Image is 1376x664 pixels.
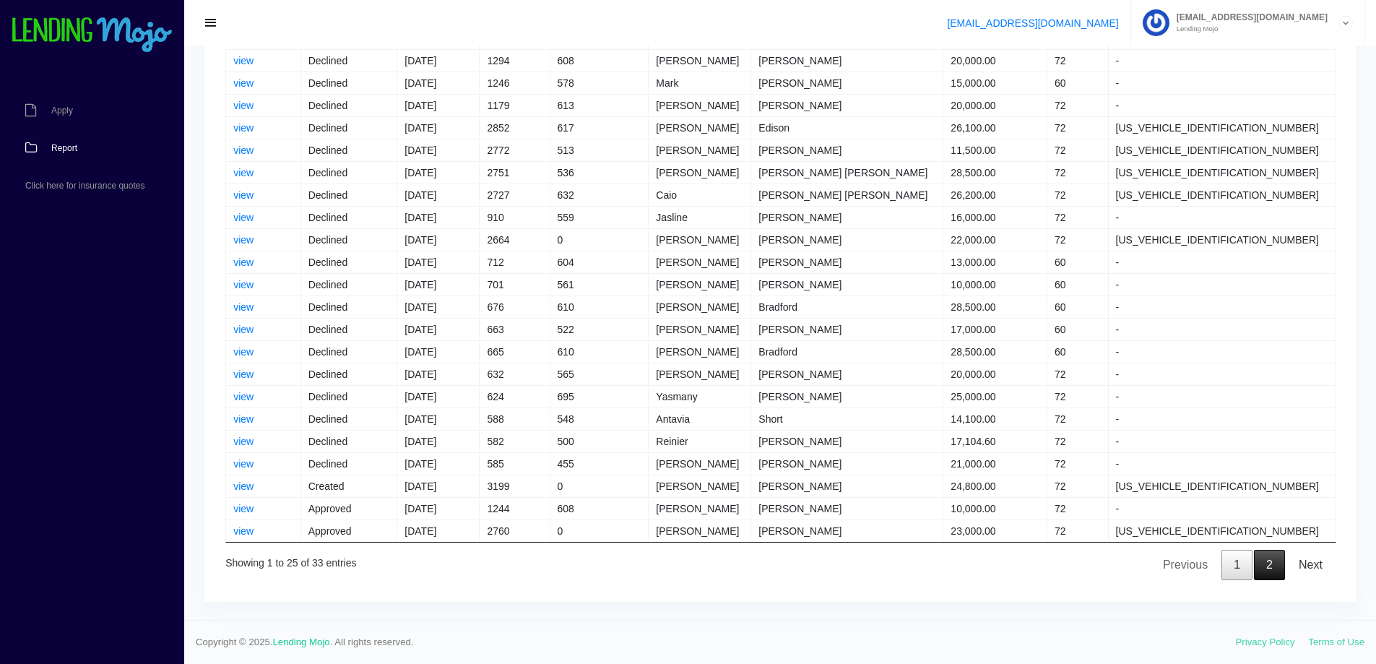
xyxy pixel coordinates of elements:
td: [PERSON_NAME] [649,475,751,497]
a: view [233,346,254,358]
td: 2760 [480,519,550,542]
td: [PERSON_NAME] [649,497,751,519]
td: 695 [550,385,649,408]
td: [DATE] [397,296,480,318]
td: Reinier [649,430,751,452]
td: 60 [1047,340,1109,363]
td: 20,000.00 [943,49,1047,72]
td: [DATE] [397,273,480,296]
td: [PERSON_NAME] [649,296,751,318]
td: 17,104.60 [943,430,1047,452]
td: 2664 [480,228,550,251]
td: [PERSON_NAME] [PERSON_NAME] [751,161,943,184]
td: [PERSON_NAME] [649,340,751,363]
a: Terms of Use [1308,637,1364,647]
td: 712 [480,251,550,273]
td: - [1109,430,1336,452]
td: 20,000.00 [943,94,1047,116]
td: 632 [480,363,550,385]
a: view [233,301,254,313]
td: [PERSON_NAME] [649,49,751,72]
a: view [233,256,254,268]
a: view [233,77,254,89]
a: view [233,212,254,223]
td: - [1109,497,1336,519]
td: 72 [1047,430,1109,452]
td: 72 [1047,408,1109,430]
td: [PERSON_NAME] [751,385,943,408]
td: Edison [751,116,943,139]
td: [PERSON_NAME] [751,363,943,385]
td: [US_VEHICLE_IDENTIFICATION_NUMBER] [1109,161,1336,184]
td: Short [751,408,943,430]
td: [PERSON_NAME] [649,251,751,273]
td: [PERSON_NAME] [751,251,943,273]
td: 608 [550,49,649,72]
td: [PERSON_NAME] [649,273,751,296]
td: 72 [1047,385,1109,408]
td: 60 [1047,72,1109,94]
a: view [233,436,254,447]
td: - [1109,206,1336,228]
td: 72 [1047,94,1109,116]
td: [DATE] [397,94,480,116]
td: 0 [550,519,649,542]
td: 26,100.00 [943,116,1047,139]
td: 72 [1047,184,1109,206]
td: Created [301,475,398,497]
td: 2772 [480,139,550,161]
td: Antavia [649,408,751,430]
td: Declined [301,94,398,116]
a: view [233,189,254,201]
td: 21,000.00 [943,452,1047,475]
td: 500 [550,430,649,452]
td: - [1109,363,1336,385]
td: [US_VEHICLE_IDENTIFICATION_NUMBER] [1109,228,1336,251]
td: 22,000.00 [943,228,1047,251]
span: Click here for insurance quotes [25,181,144,190]
td: Declined [301,430,398,452]
td: Bradford [751,340,943,363]
td: Yasmany [649,385,751,408]
td: - [1109,452,1336,475]
td: 10,000.00 [943,497,1047,519]
td: [PERSON_NAME] [649,161,751,184]
td: 72 [1047,228,1109,251]
td: Declined [301,72,398,94]
td: - [1109,72,1336,94]
td: - [1109,49,1336,72]
td: [DATE] [397,161,480,184]
td: [US_VEHICLE_IDENTIFICATION_NUMBER] [1109,139,1336,161]
td: [DATE] [397,72,480,94]
td: [DATE] [397,519,480,542]
a: view [233,234,254,246]
td: Declined [301,318,398,340]
a: view [233,480,254,492]
td: 561 [550,273,649,296]
td: 455 [550,452,649,475]
img: logo-small.png [11,17,173,53]
td: 632 [550,184,649,206]
span: Report [51,144,77,152]
td: [PERSON_NAME] [649,452,751,475]
a: view [233,525,254,537]
td: Caio [649,184,751,206]
td: [DATE] [397,340,480,363]
td: 72 [1047,139,1109,161]
td: 72 [1047,161,1109,184]
td: [PERSON_NAME] [751,318,943,340]
td: 16,000.00 [943,206,1047,228]
td: [DATE] [397,184,480,206]
td: [PERSON_NAME] [649,363,751,385]
a: view [233,279,254,290]
a: [EMAIL_ADDRESS][DOMAIN_NAME] [947,17,1118,29]
td: [DATE] [397,452,480,475]
td: 588 [480,408,550,430]
small: Lending Mojo [1169,25,1328,33]
td: 25,000.00 [943,385,1047,408]
a: Previous [1151,550,1220,580]
td: 585 [480,452,550,475]
td: [DATE] [397,139,480,161]
td: 522 [550,318,649,340]
td: 617 [550,116,649,139]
